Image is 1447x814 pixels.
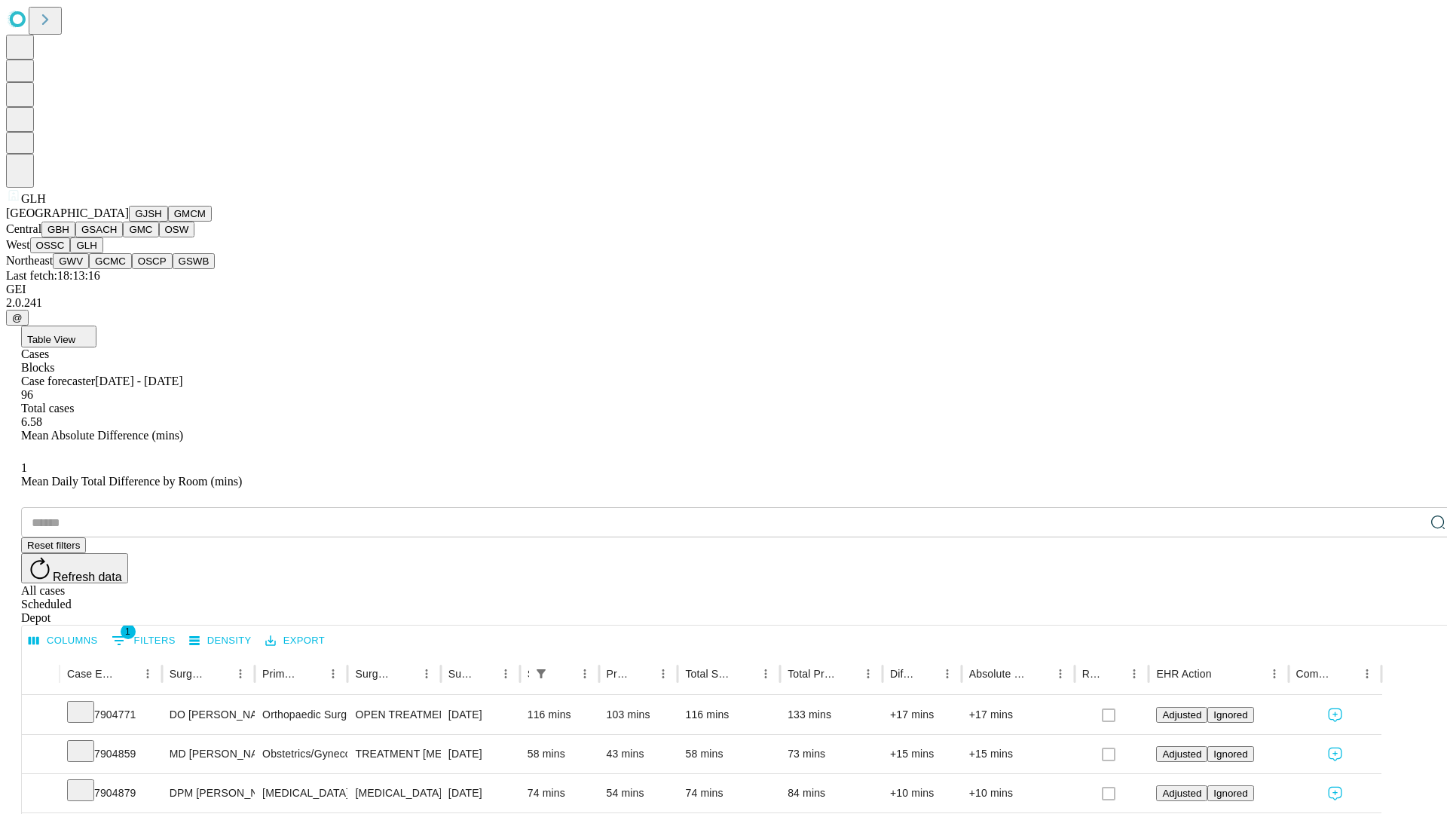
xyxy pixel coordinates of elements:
span: Ignored [1213,748,1247,760]
div: +10 mins [969,774,1067,812]
button: Menu [495,663,516,684]
div: Scheduled In Room Duration [528,668,529,680]
button: Sort [734,663,755,684]
button: Show filters [108,629,179,653]
button: Sort [474,663,495,684]
button: Expand [29,742,52,768]
button: Export [262,629,329,653]
button: Table View [21,326,96,347]
span: GLH [21,192,46,205]
div: Predicted In Room Duration [607,668,631,680]
div: 58 mins [528,735,592,773]
div: +15 mins [969,735,1067,773]
div: Total Predicted Duration [788,668,835,680]
span: Central [6,222,41,235]
button: Ignored [1207,785,1253,801]
div: 7904771 [67,696,154,734]
div: +10 mins [890,774,954,812]
div: 2.0.241 [6,296,1441,310]
div: DO [PERSON_NAME] [PERSON_NAME] Do [170,696,247,734]
span: Ignored [1213,788,1247,799]
button: GLH [70,237,102,253]
button: Menu [137,663,158,684]
button: Menu [937,663,958,684]
button: GBH [41,222,75,237]
div: Obstetrics/Gynecology [262,735,340,773]
span: Refresh data [53,571,122,583]
span: West [6,238,30,251]
div: Orthopaedic Surgery [262,696,340,734]
div: DPM [PERSON_NAME] S Dpm [170,774,247,812]
div: 7904879 [67,774,154,812]
div: [DATE] [448,696,512,734]
button: Sort [837,663,858,684]
button: @ [6,310,29,326]
button: Ignored [1207,746,1253,762]
button: Sort [1213,663,1234,684]
button: GMCM [168,206,212,222]
div: 43 mins [607,735,671,773]
button: Sort [209,663,230,684]
div: 74 mins [685,774,772,812]
div: +17 mins [890,696,954,734]
span: Last fetch: 18:13:16 [6,269,100,282]
span: Ignored [1213,709,1247,721]
button: Sort [1335,663,1357,684]
div: Difference [890,668,914,680]
button: GCMC [89,253,132,269]
div: 116 mins [685,696,772,734]
button: Sort [553,663,574,684]
div: Primary Service [262,668,300,680]
span: Adjusted [1162,748,1201,760]
span: 1 [21,461,27,474]
span: Northeast [6,254,53,267]
button: Menu [653,663,674,684]
div: TREATMENT [MEDICAL_DATA] [355,735,433,773]
div: 74 mins [528,774,592,812]
div: 54 mins [607,774,671,812]
span: Case forecaster [21,375,95,387]
div: 7904859 [67,735,154,773]
button: Select columns [25,629,102,653]
span: @ [12,312,23,323]
button: Show filters [531,663,552,684]
div: 116 mins [528,696,592,734]
span: Mean Absolute Difference (mins) [21,429,183,442]
div: Resolved in EHR [1082,668,1102,680]
button: Expand [29,781,52,807]
div: Surgery Date [448,668,473,680]
div: Comments [1296,668,1334,680]
span: Mean Daily Total Difference by Room (mins) [21,475,242,488]
button: Menu [574,663,595,684]
span: 6.58 [21,415,42,428]
span: Adjusted [1162,709,1201,721]
button: Menu [416,663,437,684]
div: 84 mins [788,774,875,812]
div: GEI [6,283,1441,296]
button: Sort [116,663,137,684]
button: Sort [301,663,323,684]
div: MD [PERSON_NAME] [PERSON_NAME] Md [170,735,247,773]
div: [DATE] [448,774,512,812]
div: Case Epic Id [67,668,115,680]
div: 73 mins [788,735,875,773]
button: GJSH [129,206,168,222]
button: Sort [1029,663,1050,684]
div: 58 mins [685,735,772,773]
span: Reset filters [27,540,80,551]
span: Total cases [21,402,74,415]
button: Adjusted [1156,746,1207,762]
button: GSWB [173,253,216,269]
div: +17 mins [969,696,1067,734]
button: Sort [916,663,937,684]
button: Menu [1124,663,1145,684]
button: Menu [755,663,776,684]
button: Sort [395,663,416,684]
div: Total Scheduled Duration [685,668,733,680]
button: Sort [632,663,653,684]
button: Reset filters [21,537,86,553]
span: 1 [121,624,136,639]
div: Absolute Difference [969,668,1027,680]
button: OSW [159,222,195,237]
button: Menu [1264,663,1285,684]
